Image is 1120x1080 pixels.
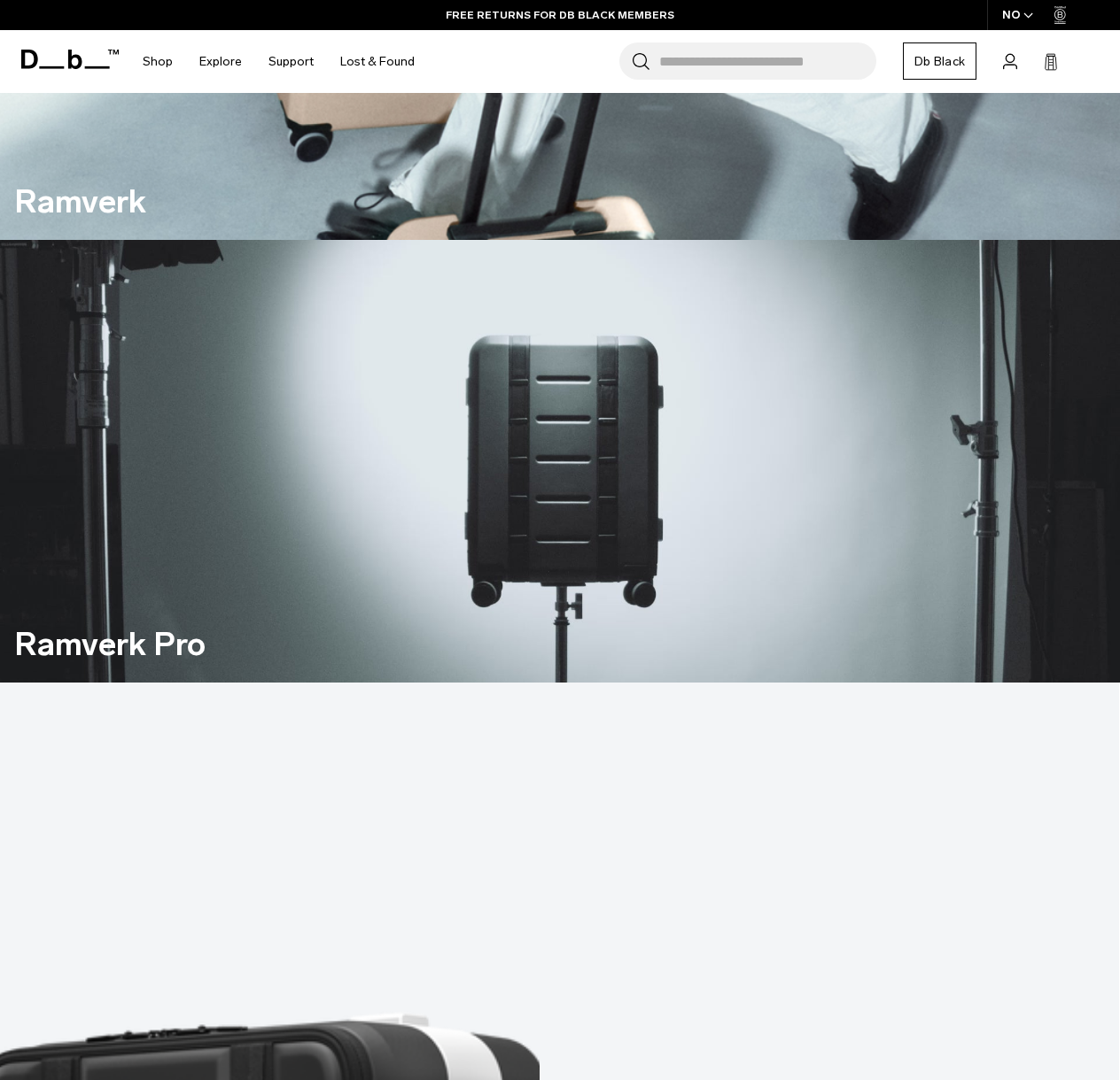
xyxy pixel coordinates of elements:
[14,621,206,668] h2: Ramverk Pro
[268,30,314,93] a: Support
[903,42,976,80] a: Db Black
[340,30,415,93] a: Lost & Found
[14,178,146,226] h2: Ramverk
[143,30,173,93] a: Shop
[199,30,242,93] a: Explore
[446,7,674,23] a: FREE RETURNS FOR DB BLACK MEMBERS
[129,30,428,93] nav: Main Navigation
